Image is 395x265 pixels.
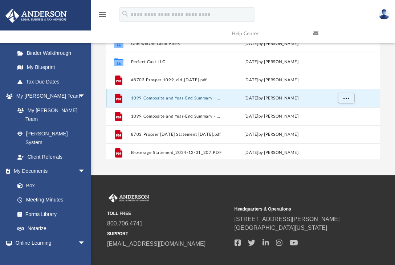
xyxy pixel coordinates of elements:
img: Anderson Advisors Platinum Portal [107,193,151,203]
span: [DATE] [244,78,258,82]
button: Perfect Cast LLC [131,60,222,64]
div: by [PERSON_NAME] [225,150,317,156]
div: by [PERSON_NAME] [225,131,317,138]
button: Brokerage Statement_2024-12-31_207.PDF [131,150,222,155]
a: [STREET_ADDRESS][PERSON_NAME] [235,216,340,222]
span: arrow_drop_down [78,89,93,104]
span: arrow_drop_down [78,236,93,250]
span: [DATE] [244,132,258,136]
span: [DATE] [244,114,258,118]
button: More options [338,93,354,104]
a: Tax Due Dates [10,74,96,89]
button: OneTwoOne Good Vibes [131,41,222,46]
small: SUPPORT [107,231,229,237]
i: menu [98,10,107,19]
img: Anderson Advisors Platinum Portal [3,9,69,23]
button: #8703 Prosper 1099_oid_[DATE].pdf [131,78,222,82]
a: My Documentsarrow_drop_down [5,164,93,179]
div: by [PERSON_NAME] [225,77,317,83]
a: menu [98,14,107,19]
a: Notarize [10,221,93,236]
button: 1099 Composite and Year-End Summary - 2024_2025-02-07_207.PDF [131,96,222,101]
a: 800.706.4741 [107,220,143,227]
a: My [PERSON_NAME] Team [10,103,89,126]
a: Client Referrals [10,150,93,164]
div: [DATE] by [PERSON_NAME] [225,41,317,47]
small: TOLL FREE [107,210,229,217]
span: arrow_drop_down [78,164,93,179]
i: search [121,10,129,18]
img: User Pic [379,9,390,20]
button: 8703 Propser [DATE] Statement [DATE].pdf [131,132,222,137]
div: grid [106,9,380,159]
a: My Blueprint [10,60,93,75]
small: Headquarters & Operations [235,206,357,212]
div: by [PERSON_NAME] [225,95,317,102]
span: [DATE] [244,96,258,100]
a: Help Center [226,19,308,48]
div: by [PERSON_NAME] [225,113,317,120]
a: Binder Walkthrough [10,46,96,60]
span: [DATE] [244,151,258,155]
button: 1099 Composite and Year-End Summary - 2024_2025-02-21_207.PDF [131,114,222,119]
a: Courses [10,250,93,265]
a: Online Learningarrow_drop_down [5,236,93,250]
a: [GEOGRAPHIC_DATA][US_STATE] [235,225,327,231]
a: [PERSON_NAME] System [10,126,93,150]
div: [DATE] by [PERSON_NAME] [225,59,317,65]
a: My [PERSON_NAME] Teamarrow_drop_down [5,89,93,103]
a: Meeting Minutes [10,193,93,207]
a: [EMAIL_ADDRESS][DOMAIN_NAME] [107,241,205,247]
a: Forms Library [10,207,89,221]
a: Box [10,178,89,193]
